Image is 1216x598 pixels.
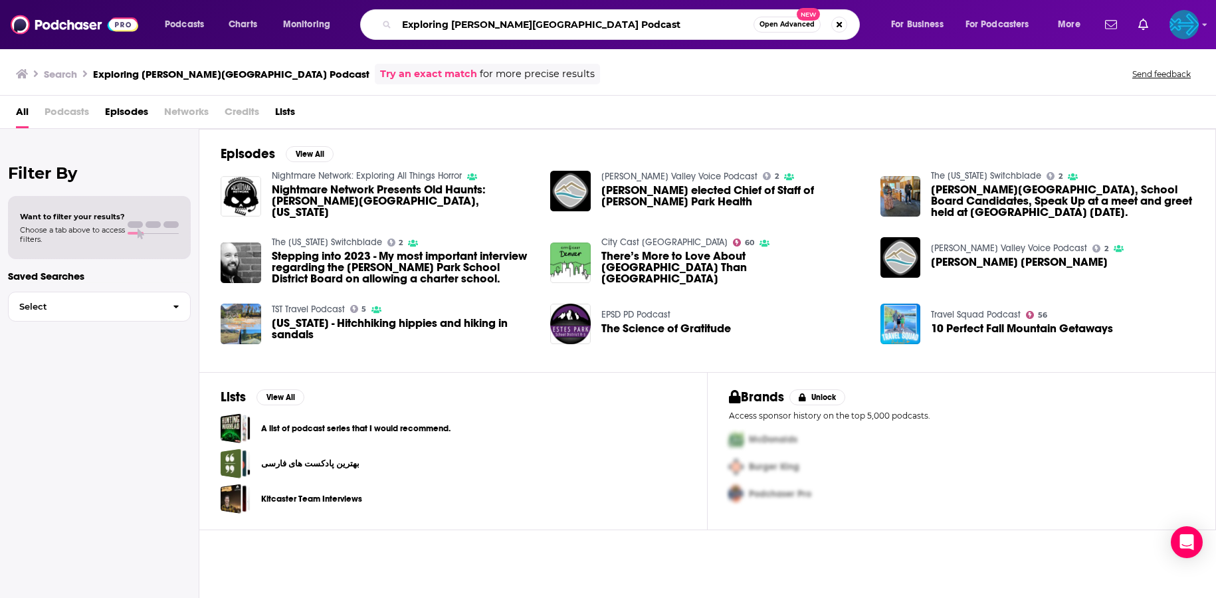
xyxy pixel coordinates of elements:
span: Podcasts [45,101,89,128]
span: 5 [361,306,366,312]
span: 2 [1104,246,1108,252]
a: Kitcaster Team Interviews [261,492,362,506]
a: All [16,101,29,128]
p: Saved Searches [8,270,191,282]
a: TST Travel Podcast [272,304,345,315]
a: Colorado - Hitchhiking hippies and hiking in sandals [272,318,535,340]
span: 60 [745,240,754,246]
img: 10 Perfect Fall Mountain Getaways [880,304,921,344]
a: ListsView All [221,389,304,405]
a: Episodes [105,101,148,128]
a: EpisodesView All [221,146,334,162]
button: open menu [957,14,1049,35]
span: 2 [775,173,779,179]
span: Networks [164,101,209,128]
img: Second Pro Logo [724,453,749,480]
span: McDonalds [749,434,797,445]
a: Try an exact match [380,66,477,82]
a: Kent Howard Smith [931,256,1108,268]
h2: Filter By [8,163,191,183]
a: Nightmare Network: Exploring All Things Horror [272,170,462,181]
span: Select [9,302,162,311]
a: Show notifications dropdown [1100,13,1122,36]
button: open menu [1049,14,1097,35]
span: Credits [225,101,259,128]
span: For Business [891,15,944,34]
span: Burger King [749,461,799,472]
a: 5 [350,305,367,313]
p: Access sponsor history on the top 5,000 podcasts. [729,411,1194,421]
div: Open Intercom Messenger [1171,526,1203,558]
a: 10 Perfect Fall Mountain Getaways [931,323,1113,334]
span: for more precise results [480,66,595,82]
a: Estes Valley Voice Podcast [931,243,1087,254]
span: Choose a tab above to access filters. [20,225,125,244]
button: Unlock [789,389,846,405]
span: [US_STATE] - Hitchhiking hippies and hiking in sandals [272,318,535,340]
a: Estes Valley Voice Podcast [601,171,758,182]
a: Nightmare Network Presents Old Haunts: Estes Park, Colorado [272,184,535,218]
a: Stepping into 2023 - My most important interview regarding the Estes Park School District Board o... [272,250,535,284]
span: New [797,8,821,21]
a: 2 [387,239,403,247]
img: User Profile [1169,10,1199,39]
button: Send feedback [1128,68,1195,80]
img: Jennifer McLellan elected Chief of Staff of Estes Park Health [550,171,591,211]
a: بهترین پادکست های فارسی [221,448,251,478]
img: Podchaser - Follow, Share and Rate Podcasts [11,12,138,37]
a: Jennifer McLellan elected Chief of Staff of Estes Park Health [601,185,864,207]
span: Podcasts [165,15,204,34]
img: The Science of Gratitude [550,304,591,344]
a: Lists [275,101,295,128]
img: First Pro Logo [724,426,749,453]
a: A list of podcast series that I would recommend. [221,413,251,443]
button: open menu [882,14,960,35]
a: Estes Park, School Board Candidates, Speak Up at a meet and greet held at Mother’s Cafe this Sunday. [931,184,1194,218]
span: Charts [229,15,257,34]
span: Stepping into 2023 - My most important interview regarding the [PERSON_NAME] Park School District... [272,250,535,284]
span: More [1058,15,1080,34]
button: open menu [274,14,348,35]
a: Kitcaster Team Interviews [221,484,251,514]
a: 56 [1026,311,1047,319]
span: 2 [399,240,403,246]
a: There’s More to Love About Rocky Mountain National Park Than Bear Lake [550,243,591,283]
span: Logged in as backbonemedia [1169,10,1199,39]
a: 2 [1092,245,1108,252]
span: [PERSON_NAME][GEOGRAPHIC_DATA], School Board Candidates, Speak Up at a meet and greet held at [GE... [931,184,1194,218]
h2: Episodes [221,146,275,162]
a: The Science of Gratitude [601,323,731,334]
h2: Brands [729,389,784,405]
img: Stepping into 2023 - My most important interview regarding the Estes Park School District Board o... [221,243,261,283]
img: Estes Park, School Board Candidates, Speak Up at a meet and greet held at Mother’s Cafe this Sunday. [880,176,921,217]
span: 56 [1038,312,1047,318]
button: View All [256,389,304,405]
span: [PERSON_NAME] [PERSON_NAME] [931,256,1108,268]
img: Nightmare Network Presents Old Haunts: Estes Park, Colorado [221,176,261,217]
img: Colorado - Hitchhiking hippies and hiking in sandals [221,304,261,344]
span: Nightmare Network Presents Old Haunts: [PERSON_NAME][GEOGRAPHIC_DATA], [US_STATE] [272,184,535,218]
a: City Cast Denver [601,237,728,248]
a: Charts [220,14,265,35]
a: There’s More to Love About Rocky Mountain National Park Than Bear Lake [601,250,864,284]
a: EPSD PD Podcast [601,309,670,320]
span: [PERSON_NAME] elected Chief of Staff of [PERSON_NAME] Park Health [601,185,864,207]
a: 2 [763,172,779,180]
a: The Colorado Switchblade [931,170,1041,181]
span: For Podcasters [965,15,1029,34]
button: open menu [155,14,221,35]
a: Travel Squad Podcast [931,309,1021,320]
h3: Search [44,68,77,80]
